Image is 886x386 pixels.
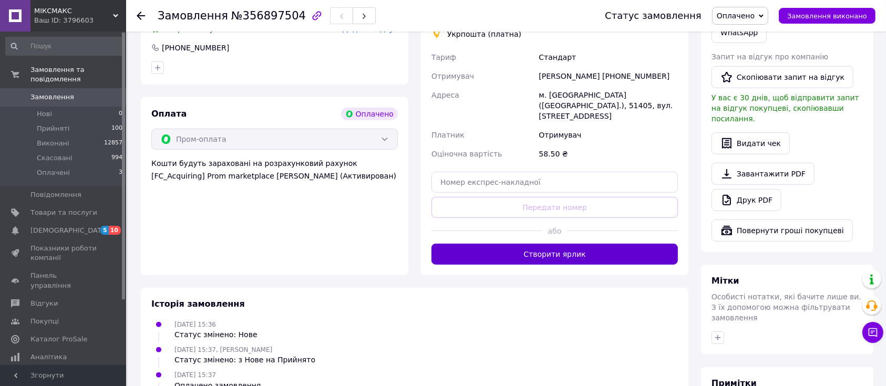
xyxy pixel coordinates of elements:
span: 0 [119,109,122,119]
span: Повідомлення [30,190,81,200]
span: Особисті нотатки, які бачите лише ви. З їх допомогою можна фільтрувати замовлення [712,293,861,322]
div: Оплачено [341,108,398,120]
a: Друк PDF [712,189,781,211]
span: Замовлення [30,92,74,102]
a: Завантажити PDF [712,163,815,185]
span: Аналітика [30,352,67,362]
span: Відгуки [30,299,58,308]
span: Товари та послуги [30,208,97,217]
div: 58.50 ₴ [537,144,680,163]
button: Повернути гроші покупцеві [712,220,853,242]
span: Платник [431,131,465,139]
div: Статус замовлення [605,11,702,21]
div: Повернутися назад [137,11,145,21]
span: [DATE] 15:37 [174,371,216,379]
span: Покупці [30,317,59,326]
span: №356897504 [231,9,306,22]
span: Оціночна вартість [431,150,502,158]
span: 3 [119,168,122,178]
div: [PHONE_NUMBER] [161,43,230,53]
button: Видати чек [712,132,790,154]
span: або [542,226,567,236]
div: Статус змінено: Нове [174,329,257,340]
span: Історія замовлення [151,299,245,309]
span: Замовлення та повідомлення [30,65,126,84]
span: У вас є 30 днів, щоб відправити запит на відгук покупцеві, скопіювавши посилання. [712,93,859,123]
div: Стандарт [537,48,680,67]
div: м. [GEOGRAPHIC_DATA] ([GEOGRAPHIC_DATA].), 51405, вул. [STREET_ADDRESS] [537,86,680,126]
span: Замовлення виконано [787,12,867,20]
span: 12857 [104,139,122,148]
button: Створити ярлик [431,244,678,265]
span: [DEMOGRAPHIC_DATA] [30,226,108,235]
a: WhatsApp [712,22,767,43]
span: МІКСМАКС [34,6,113,16]
span: [DATE] 15:36 [174,321,216,328]
button: Чат з покупцем [862,322,883,343]
span: 5 [100,226,109,235]
span: 994 [111,153,122,163]
span: Прийняті [37,124,69,133]
span: Оплата [151,109,187,119]
span: Панель управління [30,271,97,290]
div: Ваш ID: 3796603 [34,16,126,25]
span: Адреса [431,91,459,99]
span: Каталог ProSale [30,335,87,344]
span: Оплачені [37,168,70,178]
span: Виконані [37,139,69,148]
span: Скасовані [37,153,73,163]
span: Тариф [431,53,456,61]
span: Показники роботи компанії [30,244,97,263]
span: Мітки [712,276,739,286]
span: Отримувач [431,72,474,80]
div: Статус змінено: з Нове на Прийнято [174,354,315,365]
span: 10 [109,226,121,235]
button: Скопіювати запит на відгук [712,66,853,88]
input: Пошук [5,37,123,56]
div: Отримувач [537,126,680,144]
div: [FC_Acquiring] Prom marketplace [PERSON_NAME] (Активирован) [151,171,398,181]
span: Замовлення [158,9,228,22]
button: Замовлення виконано [779,8,875,24]
span: 100 [111,124,122,133]
div: [PERSON_NAME] [PHONE_NUMBER] [537,67,680,86]
span: [DATE] 15:37, [PERSON_NAME] [174,346,272,353]
div: Кошти будуть зараховані на розрахунковий рахунок [151,158,398,181]
span: Оплачено [717,12,755,20]
span: Нові [37,109,52,119]
input: Номер експрес-накладної [431,172,678,193]
span: Запит на відгук про компанію [712,53,828,61]
div: Укрпошта (платна) [445,29,524,39]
